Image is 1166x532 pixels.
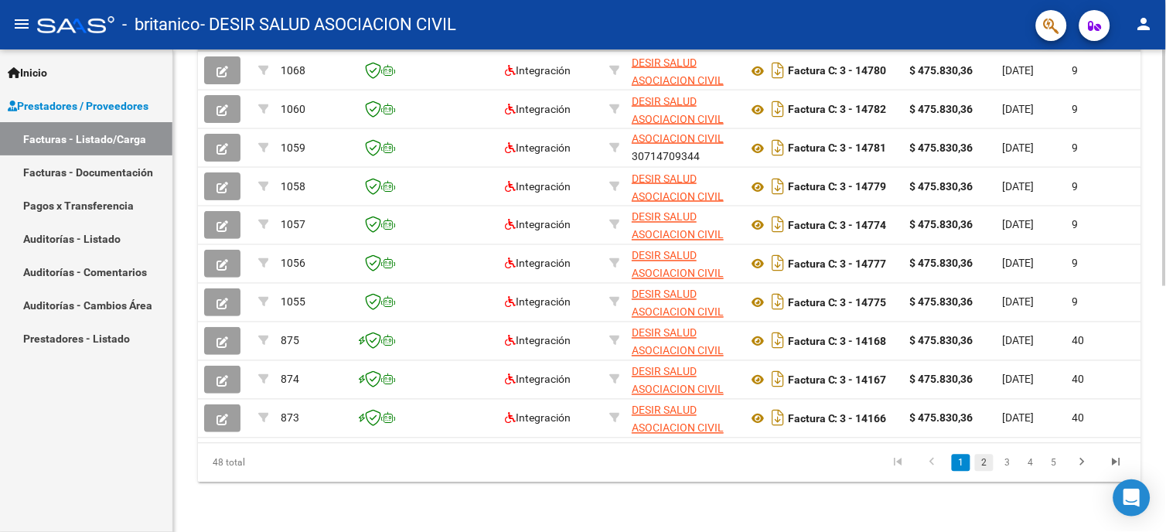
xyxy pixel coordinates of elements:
[918,455,947,472] a: go to previous page
[788,104,887,116] strong: Factura C: 3 - 14782
[788,336,887,348] strong: Factura C: 3 - 14168
[1003,180,1035,193] span: [DATE]
[1003,64,1035,77] span: [DATE]
[768,406,788,431] i: Descargar documento
[632,54,735,87] div: 30714709344
[632,288,724,319] span: DESIR SALUD ASOCIACION CIVIL
[632,402,735,435] div: 30714709344
[1102,455,1131,472] a: go to last page
[952,455,970,472] a: 1
[505,64,571,77] span: Integración
[632,95,724,125] span: DESIR SALUD ASOCIACION CIVIL
[768,135,788,160] i: Descargar documento
[281,219,305,231] span: 1057
[1003,219,1035,231] span: [DATE]
[884,455,913,472] a: go to first page
[122,8,200,42] span: - britanico
[632,247,735,280] div: 30714709344
[198,444,384,483] div: 48 total
[1072,412,1085,425] span: 40
[910,219,973,231] strong: $ 475.830,36
[768,290,788,315] i: Descargar documento
[8,97,148,114] span: Prestadores / Proveedores
[505,142,571,154] span: Integración
[1072,257,1079,270] span: 9
[1042,450,1065,476] li: page 5
[788,181,887,193] strong: Factura C: 3 - 14779
[910,103,973,115] strong: $ 475.830,36
[996,450,1019,476] li: page 3
[768,174,788,199] i: Descargar documento
[632,363,735,396] div: 30714709344
[768,367,788,392] i: Descargar documento
[1045,455,1063,472] a: 5
[768,97,788,121] i: Descargar documento
[768,58,788,83] i: Descargar documento
[505,257,571,270] span: Integración
[281,142,305,154] span: 1059
[1072,296,1079,309] span: 9
[632,172,724,203] span: DESIR SALUD ASOCIACION CIVIL
[281,180,305,193] span: 1058
[910,64,973,77] strong: $ 475.830,36
[505,103,571,115] span: Integración
[768,251,788,276] i: Descargar documento
[768,213,788,237] i: Descargar documento
[1072,219,1079,231] span: 9
[281,373,299,386] span: 874
[281,412,299,425] span: 873
[281,103,305,115] span: 1060
[1135,15,1154,33] mat-icon: person
[910,296,973,309] strong: $ 475.830,36
[1072,335,1085,347] span: 40
[998,455,1017,472] a: 3
[788,258,887,271] strong: Factura C: 3 - 14777
[281,296,305,309] span: 1055
[910,257,973,270] strong: $ 475.830,36
[1113,479,1151,517] div: Open Intercom Messenger
[1003,142,1035,154] span: [DATE]
[632,209,735,241] div: 30714709344
[1021,455,1040,472] a: 4
[632,170,735,203] div: 30714709344
[768,329,788,353] i: Descargar documento
[788,297,887,309] strong: Factura C: 3 - 14775
[1072,180,1079,193] span: 9
[910,335,973,347] strong: $ 475.830,36
[12,15,31,33] mat-icon: menu
[632,327,724,357] span: DESIR SALUD ASOCIACION CIVIL
[910,142,973,154] strong: $ 475.830,36
[200,8,456,42] span: - DESIR SALUD ASOCIACION CIVIL
[632,286,735,319] div: 30714709344
[910,412,973,425] strong: $ 475.830,36
[910,180,973,193] strong: $ 475.830,36
[1003,373,1035,386] span: [DATE]
[632,404,724,435] span: DESIR SALUD ASOCIACION CIVIL
[505,335,571,347] span: Integración
[788,374,887,387] strong: Factura C: 3 - 14167
[1003,257,1035,270] span: [DATE]
[632,366,724,396] span: DESIR SALUD ASOCIACION CIVIL
[505,373,571,386] span: Integración
[1072,64,1079,77] span: 9
[281,64,305,77] span: 1068
[1072,142,1079,154] span: 9
[632,211,724,241] span: DESIR SALUD ASOCIACION CIVIL
[910,373,973,386] strong: $ 475.830,36
[973,450,996,476] li: page 2
[632,250,724,280] span: DESIR SALUD ASOCIACION CIVIL
[1003,412,1035,425] span: [DATE]
[1019,450,1042,476] li: page 4
[975,455,994,472] a: 2
[632,93,735,125] div: 30714709344
[1003,296,1035,309] span: [DATE]
[505,219,571,231] span: Integración
[8,64,47,81] span: Inicio
[632,325,735,357] div: 30714709344
[505,180,571,193] span: Integración
[788,65,887,77] strong: Factura C: 3 - 14780
[1003,335,1035,347] span: [DATE]
[505,296,571,309] span: Integración
[505,412,571,425] span: Integración
[788,413,887,425] strong: Factura C: 3 - 14166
